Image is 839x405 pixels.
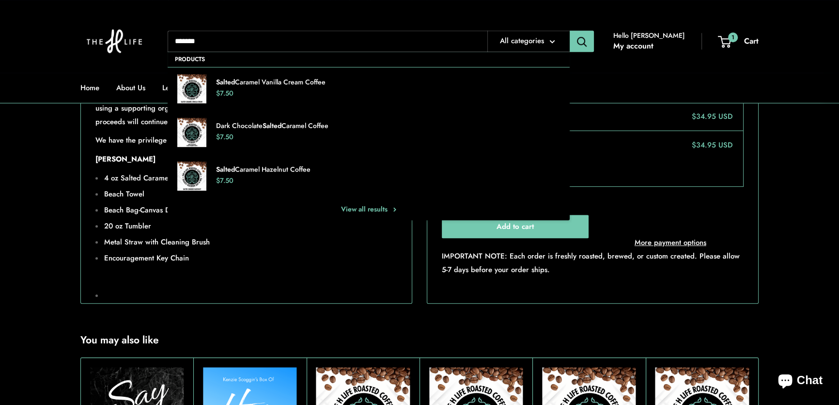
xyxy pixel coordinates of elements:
[104,251,397,265] li: Encouragement Key Chain
[769,366,831,397] inbox-online-store-chat: Shopify online store chat
[216,132,233,142] span: $7.50
[216,88,233,98] span: $7.50
[168,31,487,52] input: Search...
[744,35,759,47] span: Cart
[104,219,397,233] li: 20 oz Tumbler
[684,109,733,123] div: $34.95 USD
[168,66,570,110] a: Gavin Ward's Salted Caramel Vanilla Cream Coffee SaltedCaramel Vanilla Cream Coffee $7.50
[216,121,560,131] p: Dark Chocolate Caramel Coffee
[80,333,159,348] h2: You may also like
[684,138,733,152] div: $34.95 USD
[216,165,560,175] p: Caramel Hazelnut Coffee
[442,201,744,215] p: Auto-renews, skip or cancel anytime.
[613,29,685,42] span: Hello [PERSON_NAME]
[80,81,99,95] a: Home
[104,235,397,249] li: Metal Straw with Cleaning Brush
[216,176,233,185] span: $7.50
[162,81,223,95] a: Leave A Legacy
[116,81,145,95] a: About Us
[168,154,570,197] a: Salted Caramel Hazelnut Coffee SaltedCaramel Hazelnut Coffee $7.50
[95,88,397,129] p: Each month you are subscribed, you will receive new box with a new child's story. (For those usin...
[80,10,148,73] img: The H Life
[570,31,594,52] button: Search
[177,161,206,190] img: Salted Caramel Hazelnut Coffee
[168,110,570,154] a: Dark Chocolate Salted Caramel Coffee Dark ChocolateSaltedCaramel Coffee $7.50
[216,77,235,87] strong: Salted
[104,203,397,217] li: Beach Bag-Canvas Drawstring Bag Tie Dyed with [PERSON_NAME]'s Keep Swimming
[168,197,570,220] button: View all results
[216,78,560,87] p: Caramel Vanilla Cream Coffee
[442,249,744,276] p: IMPORTANT NOTE: Each order is freshly roasted, brewed, or custom created. Please allow 5-7 days b...
[216,164,235,174] strong: Salted
[728,32,738,42] span: 1
[177,74,206,103] img: Gavin Ward's Salted Caramel Vanilla Cream Coffee
[104,171,397,185] li: 4 oz Salted Caramel Coffee
[597,236,744,249] a: More payment options
[95,154,155,164] strong: [PERSON_NAME]
[177,117,206,146] img: Dark Chocolate Salted Caramel Coffee
[95,133,397,147] p: We have the privilege of telling these stories this month:
[104,187,397,201] li: Beach Towel
[168,52,570,66] p: Products
[263,121,281,130] strong: Salted
[719,34,759,49] a: 1 Cart
[613,39,653,53] a: My account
